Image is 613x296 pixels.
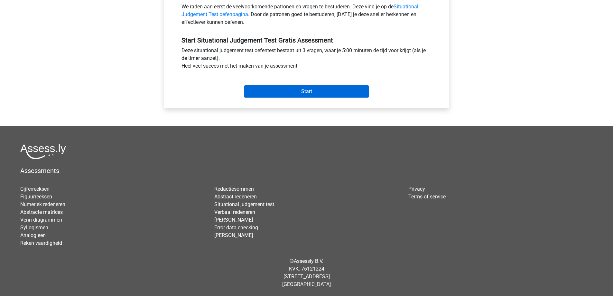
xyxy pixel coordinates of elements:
a: [PERSON_NAME] [214,217,253,223]
a: Abstract redeneren [214,194,257,200]
a: Cijferreeksen [20,186,50,192]
a: Numeriek redeneren [20,201,65,207]
a: Reken vaardigheid [20,240,62,246]
h5: Start Situational Judgement Test Gratis Assessment [181,36,432,44]
a: Terms of service [408,194,446,200]
a: Analogieen [20,232,46,238]
a: Privacy [408,186,425,192]
a: Situational judgement test [214,201,274,207]
div: Deze situational judgement test oefentest bestaat uit 3 vragen, waar je 5:00 minuten de tijd voor... [177,47,437,72]
a: Venn diagrammen [20,217,62,223]
a: Figuurreeksen [20,194,52,200]
a: [PERSON_NAME] [214,232,253,238]
a: Redactiesommen [214,186,254,192]
div: We raden aan eerst de veelvoorkomende patronen en vragen te bestuderen. Deze vind je op de . Door... [177,3,437,29]
img: Assessly logo [20,144,66,159]
a: Verbaal redeneren [214,209,255,215]
a: Assessly B.V. [294,258,323,264]
a: Abstracte matrices [20,209,63,215]
div: © KVK: 76121224 [STREET_ADDRESS] [GEOGRAPHIC_DATA] [15,252,598,293]
a: Syllogismen [20,224,48,231]
h5: Assessments [20,167,593,175]
input: Start [244,85,369,98]
a: Error data checking [214,224,258,231]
